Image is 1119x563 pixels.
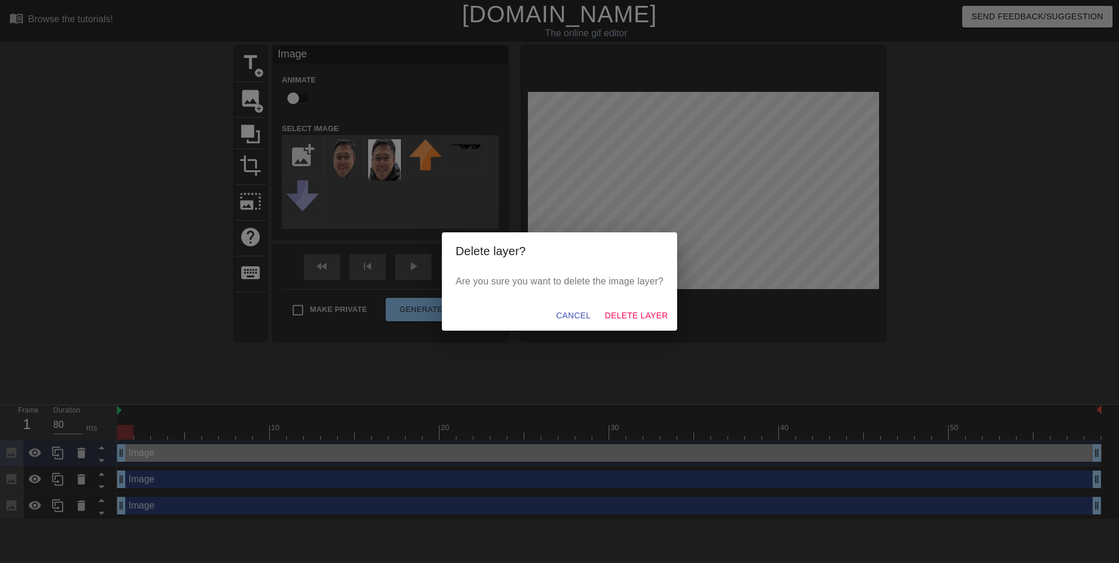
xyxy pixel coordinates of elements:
[456,274,664,289] p: Are you sure you want to delete the image layer?
[605,308,668,323] span: Delete Layer
[600,305,672,327] button: Delete Layer
[556,308,591,323] span: Cancel
[456,242,664,260] h2: Delete layer?
[551,305,595,327] button: Cancel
